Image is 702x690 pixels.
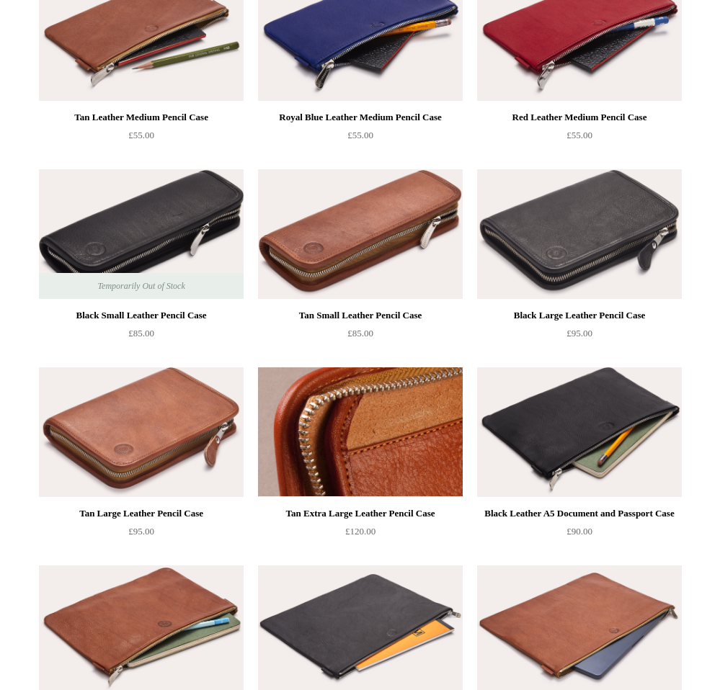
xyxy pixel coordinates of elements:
[258,169,463,299] img: Tan Small Leather Pencil Case
[39,367,244,497] a: Tan Large Leather Pencil Case Tan Large Leather Pencil Case
[477,169,682,299] img: Black Large Leather Pencil Case
[39,307,244,366] a: Black Small Leather Pencil Case £85.00
[567,526,592,537] span: £90.00
[43,109,240,126] div: Tan Leather Medium Pencil Case
[258,367,463,497] img: Tan Extra Large Leather Pencil Case
[128,328,154,339] span: £85.00
[258,169,463,299] a: Tan Small Leather Pencil Case Tan Small Leather Pencil Case
[39,367,244,497] img: Tan Large Leather Pencil Case
[477,505,682,564] a: Black Leather A5 Document and Passport Case £90.00
[39,109,244,168] a: Tan Leather Medium Pencil Case £55.00
[481,109,678,126] div: Red Leather Medium Pencil Case
[43,307,240,324] div: Black Small Leather Pencil Case
[477,109,682,168] a: Red Leather Medium Pencil Case £55.00
[477,307,682,366] a: Black Large Leather Pencil Case £95.00
[258,109,463,168] a: Royal Blue Leather Medium Pencil Case £55.00
[39,169,244,299] a: Black Small Leather Pencil Case Black Small Leather Pencil Case Temporarily Out of Stock
[258,505,463,564] a: Tan Extra Large Leather Pencil Case £120.00
[83,273,199,299] span: Temporarily Out of Stock
[258,307,463,366] a: Tan Small Leather Pencil Case £85.00
[43,505,240,522] div: Tan Large Leather Pencil Case
[347,328,373,339] span: £85.00
[567,130,592,140] span: £55.00
[128,130,154,140] span: £55.00
[477,169,682,299] a: Black Large Leather Pencil Case Black Large Leather Pencil Case
[262,307,459,324] div: Tan Small Leather Pencil Case
[477,367,682,497] img: Black Leather A5 Document and Passport Case
[345,526,376,537] span: £120.00
[262,505,459,522] div: Tan Extra Large Leather Pencil Case
[39,169,244,299] img: Black Small Leather Pencil Case
[258,367,463,497] a: Tan Extra Large Leather Pencil Case Tan Extra Large Leather Pencil Case
[128,526,154,537] span: £95.00
[481,505,678,522] div: Black Leather A5 Document and Passport Case
[262,109,459,126] div: Royal Blue Leather Medium Pencil Case
[477,367,682,497] a: Black Leather A5 Document and Passport Case Black Leather A5 Document and Passport Case
[481,307,678,324] div: Black Large Leather Pencil Case
[347,130,373,140] span: £55.00
[39,505,244,564] a: Tan Large Leather Pencil Case £95.00
[567,328,592,339] span: £95.00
